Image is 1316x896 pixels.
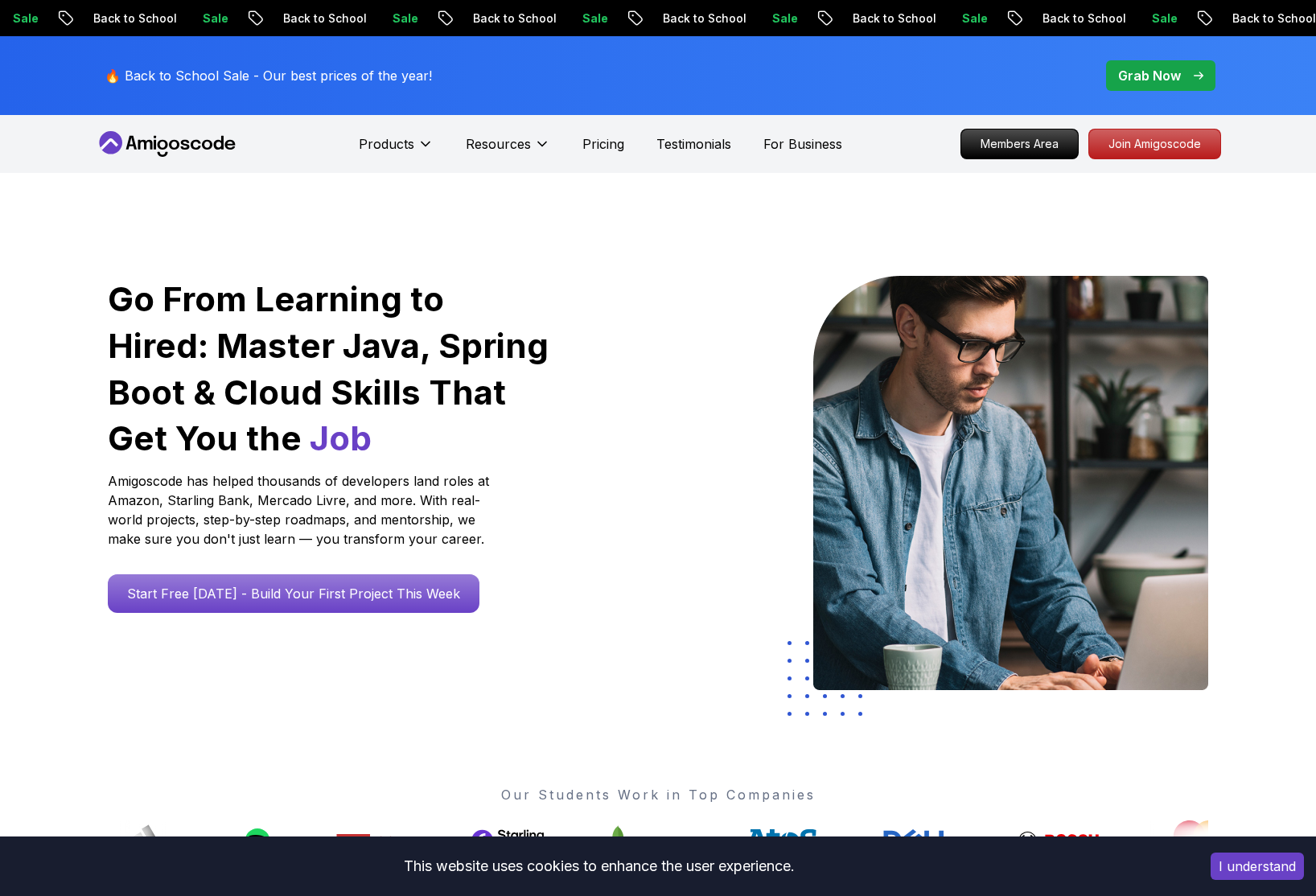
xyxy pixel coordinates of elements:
[108,574,479,613] a: Start Free [DATE] - Build Your First Project This Week
[757,10,808,27] p: Sale
[466,134,531,154] p: Resources
[648,10,757,27] p: Back to School
[12,849,1186,884] div: This website uses cookies to enhance the user experience.
[108,276,551,462] h1: Go From Learning to Hired: Master Java, Spring Boot & Cloud Skills That Get You the
[108,785,1208,804] p: Our Students Work in Top Companies
[813,276,1208,690] img: hero
[656,134,731,154] a: Testimonials
[377,10,429,27] p: Sale
[947,10,998,27] p: Sale
[466,134,550,166] button: Resources
[187,10,239,27] p: Sale
[268,10,377,27] p: Back to School
[961,129,1078,158] p: Members Area
[359,134,414,154] p: Products
[105,66,432,85] p: 🔥 Back to School Sale - Our best prices of the year!
[1137,10,1188,27] p: Sale
[310,417,372,458] span: Job
[960,129,1079,159] a: Members Area
[1089,129,1220,158] p: Join Amigoscode
[78,10,187,27] p: Back to School
[1211,853,1304,880] button: Accept cookies
[837,10,947,27] p: Back to School
[1088,129,1221,159] a: Join Amigoscode
[359,134,434,166] button: Products
[582,134,624,154] a: Pricing
[763,134,842,154] a: For Business
[567,10,619,27] p: Sale
[1118,66,1181,85] p: Grab Now
[108,471,494,549] p: Amigoscode has helped thousands of developers land roles at Amazon, Starling Bank, Mercado Livre,...
[458,10,567,27] p: Back to School
[1027,10,1137,27] p: Back to School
